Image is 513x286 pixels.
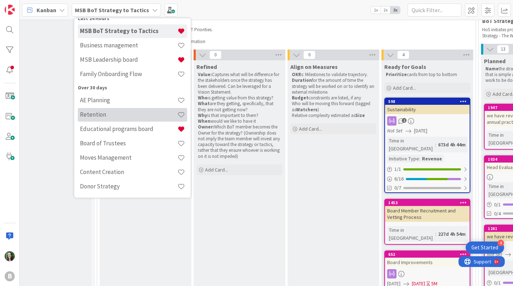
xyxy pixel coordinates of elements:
[75,6,149,14] b: MSB BoT Strategy to Tactics
[385,174,470,183] div: 6/16
[80,154,177,161] h4: Moves Management
[385,98,470,105] div: 598
[393,85,416,91] span: Add Card...
[196,63,217,70] span: Refined
[435,141,436,149] span: :
[80,183,177,190] h4: Donor Strategy
[78,15,187,22] div: Last 24 Hours
[387,226,435,242] div: Time in [GEOGRAPHIC_DATA]
[385,251,470,267] div: 652Board Improvements
[385,165,470,174] div: 1/1
[498,240,504,246] div: 4
[414,127,427,135] span: [DATE]
[198,124,214,130] strong: Owner:
[408,4,461,17] input: Quick Filter...
[390,6,400,14] span: 3x
[80,27,177,34] h4: MSB BoT Strategy to Tactics
[5,5,15,15] img: Visit kanbanzone.com
[290,63,338,70] span: Align on Measures
[420,155,444,163] div: Revenue
[385,105,470,114] div: Sustainability
[436,141,467,149] div: 673d 4h 44m
[80,111,177,118] h4: Retention
[80,97,177,104] h4: AE Planning
[484,57,505,65] span: Planned
[5,271,15,281] div: B
[299,126,322,132] span: Add Card...
[419,155,420,163] span: :
[198,118,281,124] p: would we like to have it
[108,27,470,33] li: This level is for general expression of BoT Priorities.
[494,201,501,208] span: 0 / 1
[487,251,502,258] i: Not Set
[198,124,281,159] p: Which BoT member becomes the Owner for the strategy? (Ownership does not imply the team member wi...
[198,100,210,107] strong: What
[485,66,499,72] strong: Name
[387,127,403,134] i: Not Set
[198,113,281,118] p: is that important to them?
[78,84,187,92] div: Over 30 days
[205,167,228,173] span: Add Card...
[385,98,470,114] div: 598Sustainability
[355,112,365,118] strong: Size
[198,72,281,95] p: Captures what will be difference for the stakeholders once the strategy has been delivered. Can b...
[385,200,470,222] div: 1453Board Member Recruitment and Vetting Process
[292,72,375,78] p: s: Milestones to validate trajectory.
[466,242,504,254] div: Open Get Started checklist, remaining modules: 4
[381,6,390,14] span: 2x
[394,184,401,192] span: 0/7
[436,230,467,238] div: 227d 4h 54m
[80,70,177,78] h4: Family Onboarding Flow
[80,140,177,147] h4: Board of Trustees
[209,51,222,59] span: 0
[388,99,470,104] div: 598
[198,95,281,101] p: is getting value from this strategy?
[37,6,56,14] span: Kanban
[384,63,426,70] span: Ready for Goals
[108,33,470,39] li: Time Frame (12-36 months out)
[80,125,177,132] h4: Educational programs board
[303,51,315,59] span: 0
[292,77,312,83] strong: Duration
[384,199,470,245] a: 1453Board Member Recruitment and Vetting ProcessTime in [GEOGRAPHIC_DATA]:227d 4h 54m
[292,95,375,101] p: constraints are listed, if any
[494,210,501,217] span: 0/4
[371,6,381,14] span: 1x
[101,17,467,24] span: BoT Strategic Objectives
[15,1,33,10] span: Support
[292,78,375,95] p: for the amount of time the strategy will be worked on or to identify an external milestone.
[108,39,470,44] li: Cards will move without complete information
[388,200,470,205] div: 1453
[397,51,409,59] span: 4
[388,252,470,257] div: 652
[385,200,470,206] div: 1453
[386,72,469,78] p: cards from top to bottom
[471,244,498,251] div: Get Started
[292,113,375,118] p: Relative complexity estimated as
[80,168,177,175] h4: Content Creation
[198,112,207,118] strong: Why
[402,118,407,123] span: 2
[292,101,375,113] p: Who will be moving this forward (tagged as )
[296,107,318,113] strong: Watchers
[385,251,470,258] div: 652
[385,206,470,222] div: Board Member Recruitment and Vetting Process
[198,71,212,78] strong: Value:
[5,251,15,261] img: ML
[384,98,470,193] a: 598SustainabilityNot Set[DATE]Time in [GEOGRAPHIC_DATA]:673d 4h 44mInitiative Type:Revenue1/16/160/7
[80,42,177,49] h4: Business management
[394,175,404,183] span: 6 / 16
[198,95,208,101] strong: Who
[387,155,419,163] div: Initiative Type
[292,71,301,78] strong: OKR
[394,165,401,173] span: 1 / 1
[198,101,281,113] p: are they getting, specifically, that they are not getting now?
[198,118,210,124] strong: When
[387,137,435,153] div: Time in [GEOGRAPHIC_DATA]
[292,95,308,101] strong: Budget
[385,258,470,267] div: Board Improvements
[435,230,436,238] span: :
[386,71,407,78] strong: Prioritize
[497,45,509,53] span: 13
[36,3,40,9] div: 9+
